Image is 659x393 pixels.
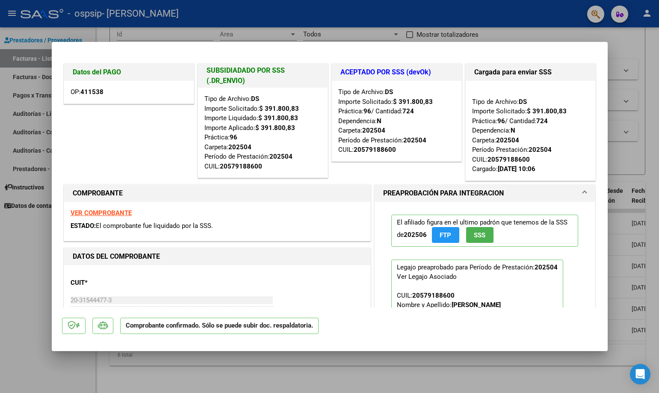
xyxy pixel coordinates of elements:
strong: $ 391.800,83 [259,105,299,112]
a: VER COMPROBANTE [71,209,132,217]
strong: $ 391.800,83 [527,107,567,115]
strong: 724 [402,107,414,115]
strong: $ 391.800,83 [258,114,298,122]
span: ESTADO: [71,222,96,230]
div: 20579188600 [412,291,455,300]
strong: DS [385,88,393,96]
span: OP: [71,88,103,96]
div: 20579188600 [354,145,396,155]
strong: 96 [230,133,237,141]
strong: 96 [497,117,505,125]
div: PREAPROBACIÓN PARA INTEGRACION [375,202,595,371]
span: FTP [440,231,451,239]
h1: ACEPTADO POR SSS (devOk) [340,67,453,77]
strong: 202504 [535,263,558,271]
strong: [DATE] 10:06 [498,165,535,173]
span: El comprobante fue liquidado por la SSS. [96,222,213,230]
strong: 202504 [228,143,251,151]
strong: DS [251,95,259,103]
strong: 202506 [404,231,427,239]
h1: PREAPROBACIÓN PARA INTEGRACION [383,188,504,198]
strong: $ 391.800,83 [393,98,433,106]
div: Tipo de Archivo: Importe Solicitado: Práctica: / Cantidad: Dependencia: Carpeta: Período de Prest... [338,87,455,155]
span: CUIL: Nombre y Apellido: Período Desde: Período Hasta: Admite Dependencia: [397,292,531,346]
div: 20579188600 [220,162,262,171]
strong: N [377,117,381,125]
div: Tipo de Archivo: Importe Solicitado: Importe Liquidado: Importe Aplicado: Práctica: Carpeta: Perí... [204,94,321,171]
strong: $ 391.800,83 [255,124,295,132]
strong: 202504 [529,146,552,154]
strong: 202504 [403,136,426,144]
div: Ver Legajo Asociado [397,272,457,281]
div: Open Intercom Messenger [630,364,650,384]
strong: 202504 [269,153,293,160]
strong: DATOS DEL COMPROBANTE [73,252,160,260]
strong: DS [519,98,527,106]
strong: [PERSON_NAME] [452,301,501,309]
button: SSS [466,227,494,243]
strong: 202504 [496,136,519,144]
strong: COMPROBANTE [73,189,123,197]
h1: Cargada para enviar SSS [474,67,587,77]
p: Comprobante confirmado. Sólo se puede subir doc. respaldatoria. [120,318,319,334]
p: Legajo preaprobado para Período de Prestación: [391,260,563,351]
strong: 202504 [362,127,385,134]
strong: N [511,127,515,134]
div: Tipo de Archivo: Importe Solicitado: Práctica: / Cantidad: Dependencia: Carpeta: Período Prestaci... [472,87,589,174]
mat-expansion-panel-header: PREAPROBACIÓN PARA INTEGRACION [375,185,595,202]
strong: 411538 [80,88,103,96]
span: SSS [474,231,485,239]
p: El afiliado figura en el ultimo padrón que tenemos de la SSS de [391,215,579,247]
h1: SUBSIDIADADO POR SSS (.DR_ENVIO) [207,65,319,86]
div: 20579188600 [488,155,530,165]
h1: Datos del PAGO [73,67,185,77]
strong: 724 [536,117,548,125]
button: FTP [432,227,459,243]
strong: 96 [363,107,371,115]
p: CUIT [71,278,159,288]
